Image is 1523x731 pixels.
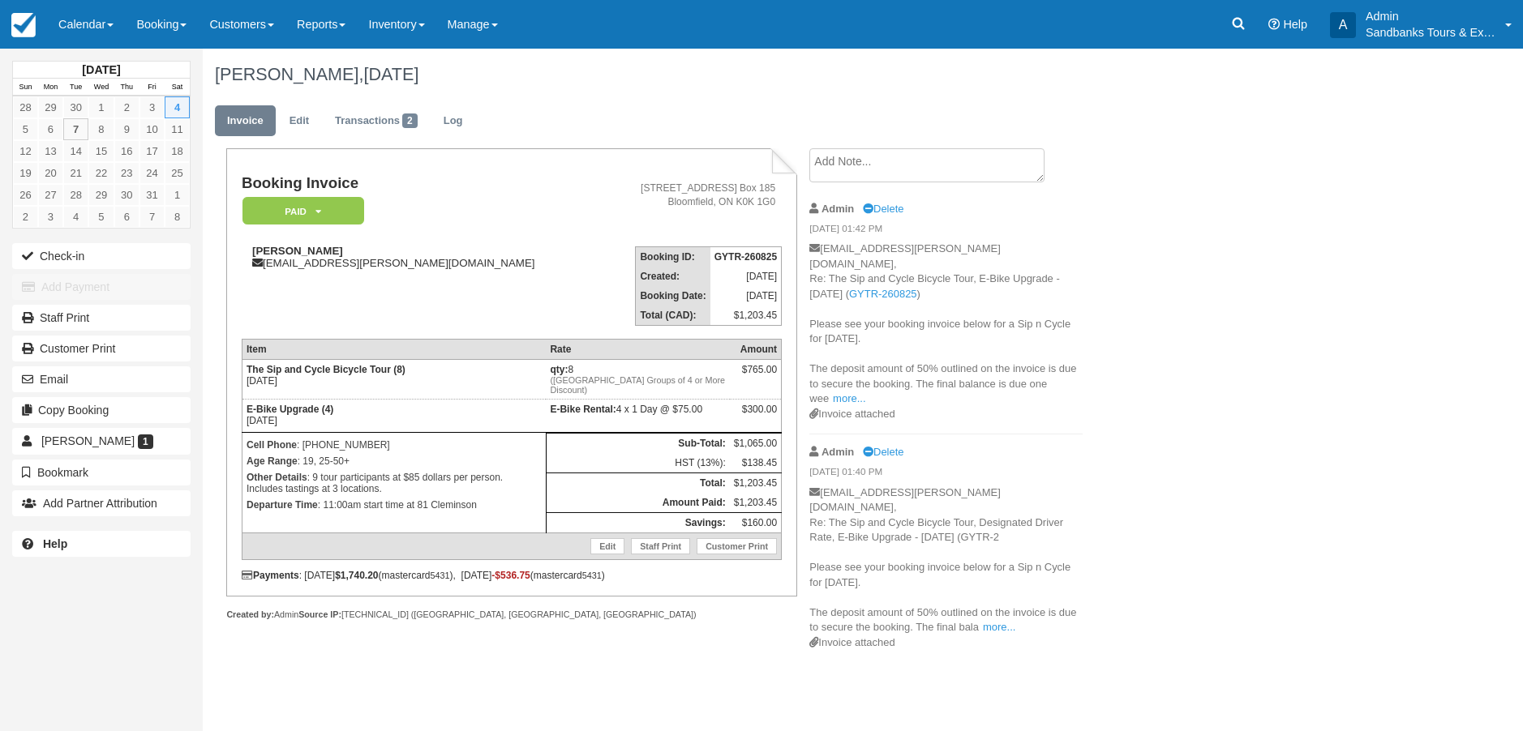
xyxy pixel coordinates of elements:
[983,621,1015,633] a: more...
[139,184,165,206] a: 31
[247,364,405,375] strong: The Sip and Cycle Bicycle Tour (8)
[546,340,729,360] th: Rate
[139,206,165,228] a: 7
[88,79,114,96] th: Wed
[138,434,153,449] span: 1
[833,392,865,404] a: more...
[226,609,796,621] div: Admin [TECHNICAL_ID] ([GEOGRAPHIC_DATA], [GEOGRAPHIC_DATA], [GEOGRAPHIC_DATA])
[697,538,777,554] a: Customer Print
[63,162,88,184] a: 21
[242,400,546,433] td: [DATE]
[13,79,38,96] th: Sun
[12,336,191,361] a: Customer Print
[215,105,276,137] a: Invoice
[165,118,190,140] a: 11
[849,288,917,300] a: GYTR-260825
[242,360,546,400] td: [DATE]
[252,245,343,257] strong: [PERSON_NAME]
[63,79,88,96] th: Tue
[550,404,616,415] strong: E-Bike Rental
[809,242,1083,407] p: [EMAIL_ADDRESS][PERSON_NAME][DOMAIN_NAME], Re: The Sip and Cycle Bicycle Tour, E-Bike Upgrade - [...
[247,439,297,451] strong: Cell Phone
[114,140,139,162] a: 16
[247,453,542,469] p: : 19, 25-50+
[242,245,601,269] div: [EMAIL_ADDRESS][PERSON_NAME][DOMAIN_NAME]
[13,162,38,184] a: 19
[1366,8,1495,24] p: Admin
[63,118,88,140] a: 7
[38,96,63,118] a: 29
[631,538,690,554] a: Staff Print
[12,428,191,454] a: [PERSON_NAME] 1
[88,96,114,118] a: 1
[12,243,191,269] button: Check-in
[582,571,602,580] small: 5431
[822,446,854,458] strong: Admin
[734,364,777,388] div: $765.00
[13,184,38,206] a: 26
[247,472,307,483] strong: Other Details
[809,465,1083,483] em: [DATE] 01:40 PM
[247,404,333,415] strong: E-Bike Upgrade (4)
[809,485,1083,635] p: [EMAIL_ADDRESS][PERSON_NAME][DOMAIN_NAME], Re: The Sip and Cycle Bicycle Tour, Designated Driver ...
[41,434,135,447] span: [PERSON_NAME]
[636,247,710,267] th: Booking ID:
[165,162,190,184] a: 25
[63,140,88,162] a: 14
[165,206,190,228] a: 8
[323,105,430,137] a: Transactions2
[114,118,139,140] a: 9
[13,140,38,162] a: 12
[114,79,139,96] th: Thu
[242,197,364,225] em: Paid
[730,493,782,513] td: $1,203.45
[82,63,120,76] strong: [DATE]
[247,499,318,511] strong: Departure Time
[114,184,139,206] a: 30
[88,206,114,228] a: 5
[247,455,298,467] strong: Age Range
[11,13,36,37] img: checkfront-main-nav-mini-logo.png
[730,473,782,494] td: $1,203.45
[247,437,542,453] p: : [PHONE_NUMBER]
[13,96,38,118] a: 28
[12,490,191,516] button: Add Partner Attribution
[88,118,114,140] a: 8
[165,96,190,118] a: 4
[714,251,777,263] strong: GYTR-260825
[636,286,710,306] th: Booking Date:
[12,460,191,485] button: Bookmark
[247,497,542,513] p: : 11:00am start time at 81 Cleminson
[730,513,782,533] td: $160.00
[636,267,710,286] th: Created:
[63,184,88,206] a: 28
[1366,24,1495,41] p: Sandbanks Tours & Experiences
[226,609,274,619] strong: Created by:
[1330,12,1356,38] div: A
[114,162,139,184] a: 23
[13,118,38,140] a: 5
[546,513,729,533] th: Savings:
[710,286,782,306] td: [DATE]
[88,162,114,184] a: 22
[636,306,710,326] th: Total (CAD):
[809,407,1083,422] div: Invoice attached
[12,397,191,423] button: Copy Booking
[431,571,450,580] small: 5431
[247,469,542,497] p: : 9 tour participants at $85 dollars per person. Includes tastings at 3 locations.
[12,531,191,557] a: Help
[730,340,782,360] th: Amount
[298,609,341,619] strong: Source IP:
[730,434,782,454] td: $1,065.00
[546,453,729,473] td: HST (13%):
[12,274,191,300] button: Add Payment
[12,305,191,331] a: Staff Print
[165,184,190,206] a: 1
[215,65,1333,84] h1: [PERSON_NAME],
[43,537,67,550] b: Help
[1283,18,1307,31] span: Help
[139,162,165,184] a: 24
[242,196,358,226] a: Paid
[88,140,114,162] a: 15
[335,570,378,581] strong: $1,740.20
